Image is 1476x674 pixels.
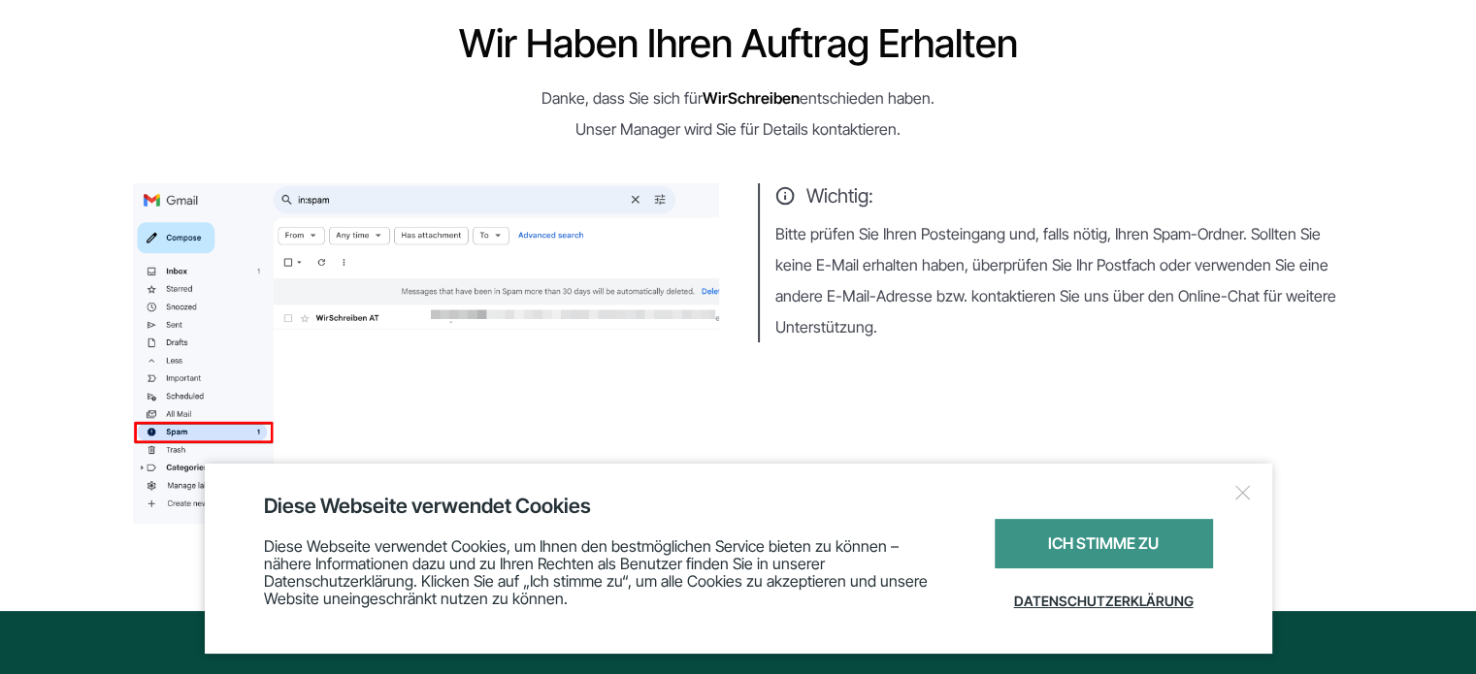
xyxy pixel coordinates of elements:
p: Unser Manager wird Sie für Details kontaktieren. [133,113,1344,144]
p: Danke, dass Sie sich für entschieden haben. [133,82,1344,113]
h1: Wir haben Ihren Auftrag erhalten [133,24,1344,63]
p: Bitte prüfen Sie Ihren Posteingang und, falls nötig, Ihren Spam-Ordner. Sollten Sie keine E-Mail ... [775,218,1344,342]
div: Ich stimme zu [995,519,1213,568]
div: Diese Webseite verwendet Cookies, um Ihnen den bestmöglichen Service bieten zu können – nähere In... [264,519,946,625]
img: thanks [133,183,719,524]
div: Diese Webseite verwendet Cookies [264,493,1213,519]
a: Datenschutzerklärung [995,578,1213,625]
strong: WirSchreiben [703,88,800,108]
span: Wichtig: [775,183,1344,209]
